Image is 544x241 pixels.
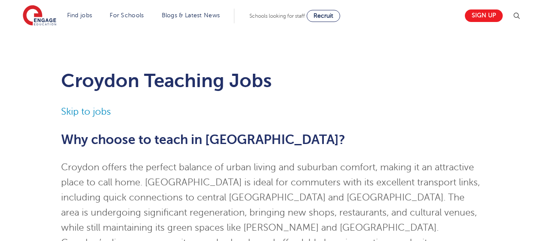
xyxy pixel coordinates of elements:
a: Sign up [465,9,503,22]
a: Skip to jobs [61,106,111,117]
img: Engage Education [23,5,56,27]
a: For Schools [110,12,144,19]
a: Find jobs [67,12,92,19]
span: Recruit [313,13,333,19]
span: Schools looking for staff [249,13,305,19]
h1: Croydon Teaching Jobs [61,70,483,91]
a: Recruit [307,10,340,22]
span: Why choose to teach in [GEOGRAPHIC_DATA]? [61,132,345,147]
a: Blogs & Latest News [162,12,220,19]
